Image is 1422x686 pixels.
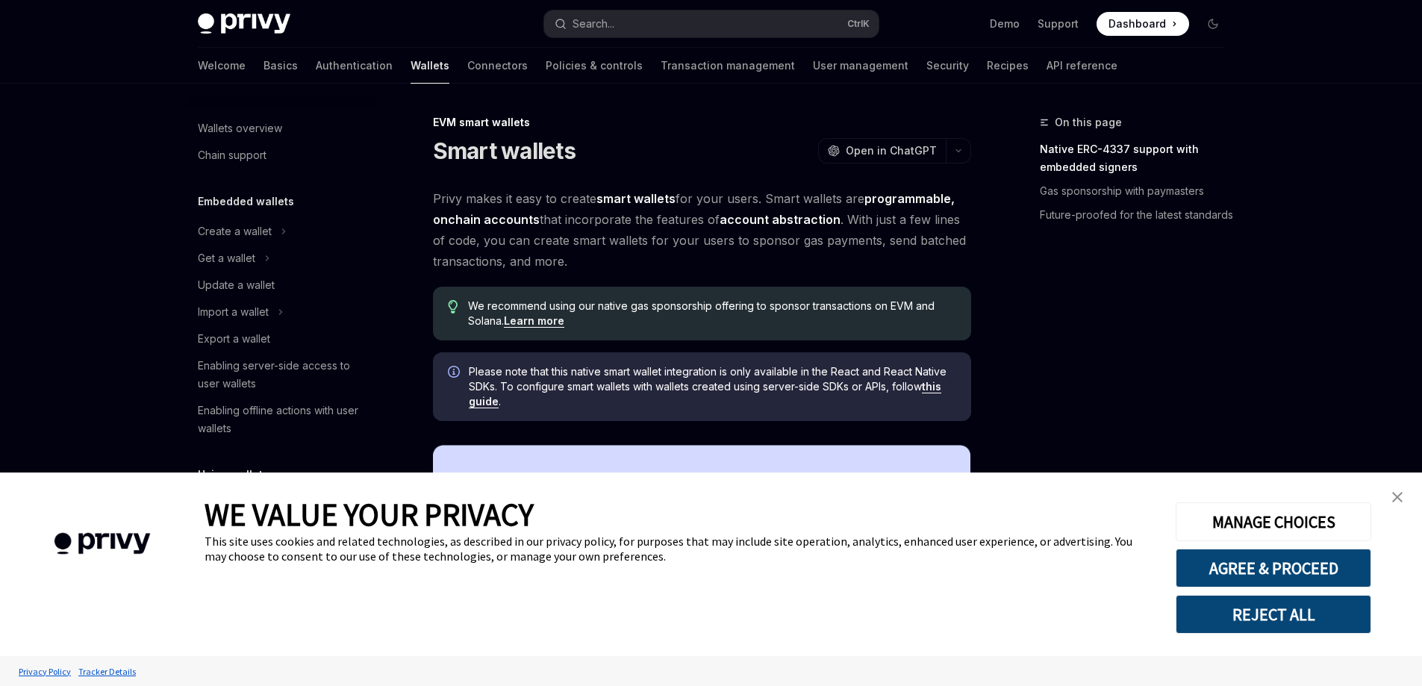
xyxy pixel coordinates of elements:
[186,352,377,397] a: Enabling server-side access to user wallets
[596,191,676,206] strong: smart wallets
[198,249,255,267] div: Get a wallet
[198,13,290,34] img: dark logo
[263,48,298,84] a: Basics
[720,212,841,228] a: account abstraction
[198,193,294,211] h5: Embedded wallets
[448,366,463,381] svg: Info
[926,48,969,84] a: Security
[1055,113,1122,131] span: On this page
[468,299,955,328] span: We recommend using our native gas sponsorship offering to sponsor transactions on EVM and Solana.
[15,658,75,685] a: Privacy Policy
[411,48,449,84] a: Wallets
[198,402,368,437] div: Enabling offline actions with user wallets
[987,48,1029,84] a: Recipes
[504,314,564,328] a: Learn more
[1176,595,1371,634] button: REJECT ALL
[1108,16,1166,31] span: Dashboard
[448,300,458,314] svg: Tip
[433,188,971,272] span: Privy makes it easy to create for your users. Smart wallets are that incorporate the features of ...
[186,115,377,142] a: Wallets overview
[546,48,643,84] a: Policies & controls
[1392,492,1403,502] img: close banner
[198,357,368,393] div: Enabling server-side access to user wallets
[1040,203,1237,227] a: Future-proofed for the latest standards
[847,18,870,30] span: Ctrl K
[75,658,140,685] a: Tracker Details
[198,330,270,348] div: Export a wallet
[990,16,1020,31] a: Demo
[1176,502,1371,541] button: MANAGE CHOICES
[1047,48,1117,84] a: API reference
[433,137,576,164] h1: Smart wallets
[198,466,269,484] h5: Using wallets
[661,48,795,84] a: Transaction management
[1097,12,1189,36] a: Dashboard
[198,303,269,321] div: Import a wallet
[818,138,946,163] button: Open in ChatGPT
[198,276,275,294] div: Update a wallet
[186,325,377,352] a: Export a wallet
[1040,137,1237,179] a: Native ERC-4337 support with embedded signers
[1176,549,1371,587] button: AGREE & PROCEED
[846,143,937,158] span: Open in ChatGPT
[205,534,1153,564] div: This site uses cookies and related technologies, as described in our privacy policy, for purposes...
[198,146,266,164] div: Chain support
[316,48,393,84] a: Authentication
[186,397,377,442] a: Enabling offline actions with user wallets
[1201,12,1225,36] button: Toggle dark mode
[573,15,614,33] div: Search...
[198,119,282,137] div: Wallets overview
[198,222,272,240] div: Create a wallet
[205,495,534,534] span: WE VALUE YOUR PRIVACY
[186,142,377,169] a: Chain support
[813,48,908,84] a: User management
[1040,179,1237,203] a: Gas sponsorship with paymasters
[22,511,182,576] img: company logo
[467,48,528,84] a: Connectors
[1038,16,1079,31] a: Support
[544,10,879,37] button: Search...CtrlK
[469,364,956,409] span: Please note that this native smart wallet integration is only available in the React and React Na...
[433,115,971,130] div: EVM smart wallets
[186,272,377,299] a: Update a wallet
[198,48,246,84] a: Welcome
[1382,482,1412,512] a: close banner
